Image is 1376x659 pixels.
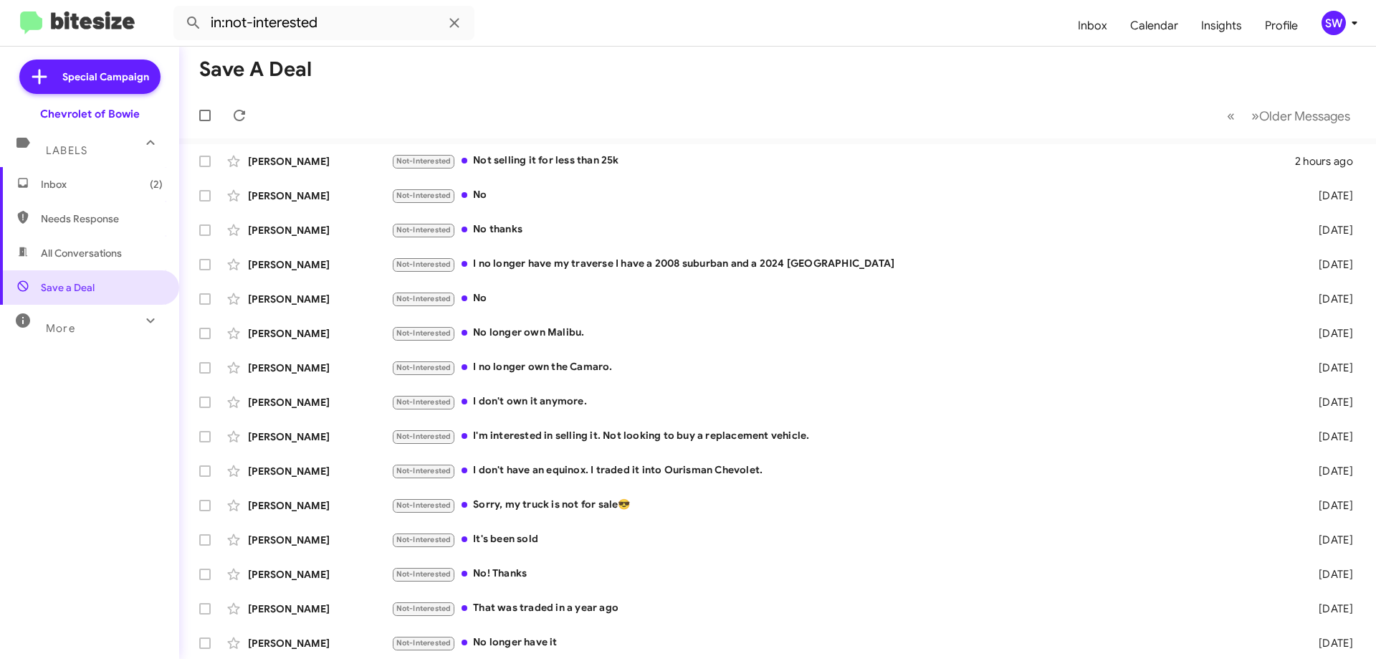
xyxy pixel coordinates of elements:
[396,156,451,166] span: Not-Interested
[248,636,391,650] div: [PERSON_NAME]
[1296,189,1365,203] div: [DATE]
[1296,567,1365,582] div: [DATE]
[248,395,391,409] div: [PERSON_NAME]
[46,322,75,335] span: More
[248,326,391,341] div: [PERSON_NAME]
[396,638,451,648] span: Not-Interested
[391,600,1296,617] div: That was traded in a year ago
[41,177,163,191] span: Inbox
[391,394,1296,410] div: I don't own it anymore.
[396,260,451,269] span: Not-Interested
[1227,107,1235,125] span: «
[248,602,391,616] div: [PERSON_NAME]
[391,497,1296,513] div: Sorry, my truck is not for sale😎
[391,463,1296,479] div: I don't have an equinox. I traded it into Ourisman Chevolet.
[396,535,451,544] span: Not-Interested
[1119,5,1190,47] a: Calendar
[1296,464,1365,478] div: [DATE]
[248,498,391,513] div: [PERSON_NAME]
[1295,154,1365,169] div: 2 hours ago
[41,212,163,226] span: Needs Response
[62,70,149,84] span: Special Campaign
[1190,5,1253,47] a: Insights
[19,60,161,94] a: Special Campaign
[41,246,122,260] span: All Conversations
[173,6,474,40] input: Search
[1296,326,1365,341] div: [DATE]
[391,187,1296,204] div: No
[1296,498,1365,513] div: [DATE]
[391,325,1296,341] div: No longer own Malibu.
[46,144,87,157] span: Labels
[391,428,1296,445] div: I'm interested in selling it. Not looking to buy a replacement vehicle.
[396,432,451,441] span: Not-Interested
[391,359,1296,376] div: I no longer own the Camaro.
[396,225,451,234] span: Not-Interested
[396,604,451,613] span: Not-Interested
[396,569,451,579] span: Not-Interested
[40,107,140,121] div: Chevrolet of Bowie
[1218,101,1243,131] button: Previous
[1259,108,1350,124] span: Older Messages
[396,294,451,303] span: Not-Interested
[1322,11,1346,35] div: SW
[1296,395,1365,409] div: [DATE]
[199,58,312,81] h1: Save a Deal
[396,501,451,510] span: Not-Interested
[396,397,451,407] span: Not-Interested
[391,566,1296,582] div: No! Thanks
[248,292,391,306] div: [PERSON_NAME]
[248,533,391,547] div: [PERSON_NAME]
[1296,257,1365,272] div: [DATE]
[41,280,95,295] span: Save a Deal
[391,153,1295,169] div: Not selling it for less than 25k
[1251,107,1259,125] span: »
[248,361,391,375] div: [PERSON_NAME]
[150,177,163,191] span: (2)
[1296,223,1365,237] div: [DATE]
[1296,361,1365,375] div: [DATE]
[396,191,451,200] span: Not-Interested
[1219,101,1359,131] nav: Page navigation example
[1243,101,1359,131] button: Next
[248,464,391,478] div: [PERSON_NAME]
[391,256,1296,272] div: I no longer have my traverse I have a 2008 suburban and a 2024 [GEOGRAPHIC_DATA]
[396,466,451,475] span: Not-Interested
[1296,636,1365,650] div: [DATE]
[248,223,391,237] div: [PERSON_NAME]
[391,531,1296,548] div: It's been sold
[1296,292,1365,306] div: [DATE]
[248,567,391,582] div: [PERSON_NAME]
[391,635,1296,651] div: No longer have it
[1066,5,1119,47] a: Inbox
[1253,5,1309,47] a: Profile
[1296,430,1365,444] div: [DATE]
[248,257,391,272] div: [PERSON_NAME]
[396,363,451,372] span: Not-Interested
[396,328,451,338] span: Not-Interested
[248,430,391,444] div: [PERSON_NAME]
[248,154,391,169] div: [PERSON_NAME]
[391,222,1296,238] div: No thanks
[1296,533,1365,547] div: [DATE]
[1296,602,1365,616] div: [DATE]
[248,189,391,203] div: [PERSON_NAME]
[1309,11,1360,35] button: SW
[391,290,1296,307] div: No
